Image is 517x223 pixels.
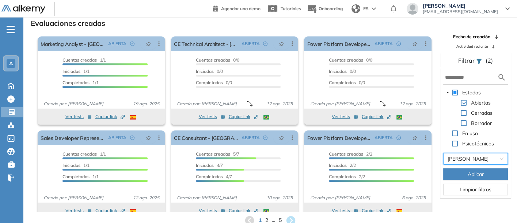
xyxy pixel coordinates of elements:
img: Logo [1,5,45,14]
span: Creado por: [PERSON_NAME] [174,195,240,201]
span: 0/0 [196,69,223,74]
a: Marketing Analyst - [GEOGRAPHIC_DATA] [41,36,105,51]
span: Completados [62,80,90,85]
span: 1/1 [62,80,99,85]
span: Copiar link [362,113,391,120]
span: 12 ago. 2025 [396,101,429,107]
button: Ver tests [65,206,92,215]
span: Actividad reciente [456,44,488,49]
span: Cerradas [470,109,494,117]
span: 1/1 [62,57,106,63]
span: Cuentas creadas [62,151,97,157]
span: Iniciadas [196,69,214,74]
a: Agendar una demo [213,4,261,12]
span: [EMAIL_ADDRESS][DOMAIN_NAME] [423,9,498,15]
img: world [351,4,360,13]
span: Onboarding [319,6,343,11]
img: BRA [263,115,269,120]
img: search icon [497,73,506,82]
span: Cuentas creadas [62,57,97,63]
img: BRA [263,209,269,214]
span: (2) [486,56,493,65]
span: 1/1 [62,69,90,74]
span: 1/1 [62,174,99,179]
span: 1/1 [62,163,90,168]
span: Iniciadas [329,69,347,74]
span: check-circle [396,136,401,140]
span: Psicotécnicos [461,139,495,148]
span: Iniciadas [62,69,80,74]
span: Estados [462,89,481,96]
span: 0/0 [196,57,239,63]
span: 19 ago. 2025 [130,101,162,107]
span: 2/2 [329,163,356,168]
span: Cuentas creadas [196,57,230,63]
span: Cuentas creadas [329,151,363,157]
span: check-circle [396,42,401,46]
button: Ver tests [65,112,92,121]
span: Copiar link [229,113,258,120]
span: [PERSON_NAME] [423,3,498,9]
span: Copiar link [229,207,258,214]
img: BRA [396,115,402,120]
button: Ver tests [199,112,225,121]
span: 2/2 [329,151,372,157]
span: caret-down [446,91,449,94]
span: Completados [196,80,223,85]
a: Power Platform Developer - [GEOGRAPHIC_DATA] [307,36,372,51]
button: pushpin [273,38,289,50]
span: Estados [461,88,482,97]
span: A [9,60,13,66]
span: ABIERTA [108,40,126,47]
button: Onboarding [307,1,343,17]
button: pushpin [140,38,156,50]
span: pushpin [146,41,151,47]
span: ABIERTA [241,134,259,141]
span: check-circle [130,42,134,46]
span: 2/2 [329,174,365,179]
span: ABIERTA [241,40,259,47]
span: Completados [329,174,356,179]
span: Creado por: [PERSON_NAME] [307,101,373,107]
img: ESP [396,209,402,214]
span: ABIERTA [375,134,393,141]
span: Copiar link [95,207,125,214]
span: Creado por: [PERSON_NAME] [41,101,106,107]
span: ABIERTA [108,134,126,141]
span: Andrea Avila [448,153,503,164]
span: Copiar link [362,207,391,214]
span: 0/0 [329,69,356,74]
span: 0/0 [329,57,372,63]
span: pushpin [279,41,284,47]
span: Completados [329,80,356,85]
span: Creado por: [PERSON_NAME] [307,195,373,201]
a: Power Platform Developer CRM [307,130,372,145]
span: Aplicar [468,170,484,178]
span: 1/1 [62,151,106,157]
span: pushpin [279,135,284,141]
span: Cerradas [471,110,493,116]
span: Limpiar filtros [460,185,491,193]
button: Ver tests [332,112,358,121]
span: Creado por: [PERSON_NAME] [174,101,240,107]
span: check-circle [263,136,267,140]
button: Ver tests [199,206,225,215]
span: En uso [461,129,479,138]
button: Limpiar filtros [443,184,508,195]
button: Copiar link [362,206,391,215]
img: ESP [130,115,136,120]
span: Agendar una demo [221,6,261,11]
span: 5/7 [196,151,239,157]
span: Completados [62,174,90,179]
button: Copiar link [95,112,125,121]
a: CE Technical Architect - [GEOGRAPHIC_DATA] [174,36,239,51]
span: pushpin [412,41,417,47]
img: arrow [372,7,376,10]
button: Copiar link [229,112,258,121]
button: Copiar link [362,112,391,121]
button: Aplicar [443,168,508,180]
button: Copiar link [95,206,125,215]
span: Tutoriales [281,6,301,11]
span: Borrador [470,119,493,128]
button: pushpin [140,132,156,144]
